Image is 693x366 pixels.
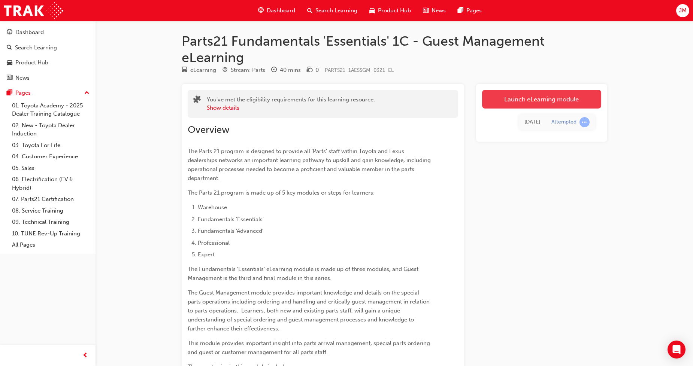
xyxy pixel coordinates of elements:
[9,216,93,228] a: 09. Technical Training
[258,6,264,15] span: guage-icon
[82,351,88,360] span: prev-icon
[15,89,31,97] div: Pages
[15,74,30,82] div: News
[9,239,93,251] a: All Pages
[9,228,93,240] a: 10. TUNE Rev-Up Training
[198,240,230,246] span: Professional
[188,189,375,196] span: The Parts 21 program is made up of 5 key modules or steps for learners:
[3,56,93,70] a: Product Hub
[369,6,375,15] span: car-icon
[190,66,216,74] div: eLearning
[188,124,230,135] span: Overview
[198,204,227,211] span: Warehouse
[188,266,420,281] span: The Fundamentals 'Essentials' eLearning module is made up of three modules, and Guest Management ...
[9,193,93,205] a: 07. Parts21 Certification
[9,205,93,217] a: 08. Service Training
[193,96,201,105] span: puzzle-icon
[551,119,577,126] div: Attempted
[668,341,686,359] div: Open Intercom Messenger
[9,174,93,193] a: 06. Electrification (EV & Hybrid)
[252,3,301,18] a: guage-iconDashboard
[7,60,12,66] span: car-icon
[271,67,277,74] span: clock-icon
[231,66,265,74] div: Stream: Parts
[579,117,590,127] span: learningRecordVerb_ATTEMPT-icon
[3,86,93,100] button: Pages
[679,6,687,15] span: JM
[9,120,93,140] a: 02. New - Toyota Dealer Induction
[207,104,239,112] button: Show details
[432,6,446,15] span: News
[363,3,417,18] a: car-iconProduct Hub
[3,24,93,86] button: DashboardSearch LearningProduct HubNews
[307,65,319,75] div: Price
[207,95,375,112] div: You've met the eligibility requirements for this learning resource.
[7,29,12,36] span: guage-icon
[15,28,44,37] div: Dashboard
[307,6,312,15] span: search-icon
[9,151,93,162] a: 04. Customer Experience
[198,228,263,234] span: Fundamentals 'Advanced'
[84,88,90,98] span: up-icon
[3,25,93,39] a: Dashboard
[182,65,216,75] div: Type
[9,162,93,174] a: 05. Sales
[4,2,63,19] img: Trak
[307,67,312,74] span: money-icon
[3,41,93,55] a: Search Learning
[222,65,265,75] div: Stream
[182,33,607,65] h1: Parts21 Fundamentals 'Essentials' 1C - Guest Management eLearning
[267,6,295,15] span: Dashboard
[7,75,12,82] span: news-icon
[182,67,187,74] span: learningResourceType_ELEARNING-icon
[188,340,432,356] span: This module provides important insight into parts arrival management, special parts ordering and ...
[458,6,463,15] span: pages-icon
[466,6,482,15] span: Pages
[9,100,93,120] a: 01. Toyota Academy - 2025 Dealer Training Catalogue
[417,3,452,18] a: news-iconNews
[280,66,301,74] div: 40 mins
[423,6,429,15] span: news-icon
[315,6,357,15] span: Search Learning
[198,216,264,223] span: Fundamentals 'Essentials'
[198,251,215,258] span: Expert
[325,67,394,73] span: Learning resource code
[482,90,601,109] a: Launch eLearning module
[378,6,411,15] span: Product Hub
[7,90,12,97] span: pages-icon
[188,289,431,332] span: The Guest Management module provides important knowledge and details on the special parts operati...
[7,45,12,51] span: search-icon
[15,43,57,52] div: Search Learning
[676,4,689,17] button: JM
[301,3,363,18] a: search-iconSearch Learning
[15,58,48,67] div: Product Hub
[188,148,432,182] span: The Parts 21 program is designed to provide all 'Parts' staff within Toyota and Lexus dealerships...
[452,3,488,18] a: pages-iconPages
[222,67,228,74] span: target-icon
[9,140,93,151] a: 03. Toyota For Life
[315,66,319,74] div: 0
[271,65,301,75] div: Duration
[524,118,540,126] div: Fri Sep 19 2025 13:47:24 GMT+1000 (Australian Eastern Standard Time)
[3,71,93,85] a: News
